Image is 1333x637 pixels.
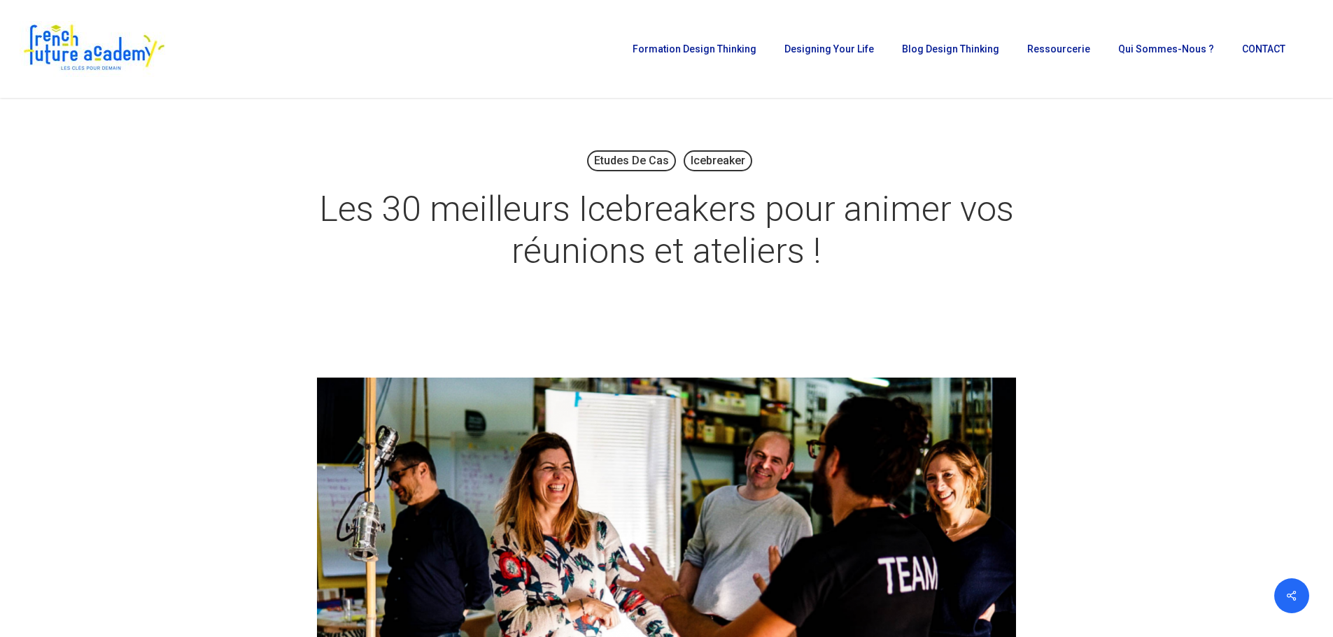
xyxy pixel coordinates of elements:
span: Ressourcerie [1027,43,1090,55]
img: French Future Academy [20,21,167,77]
h1: Les 30 meilleurs Icebreakers pour animer vos réunions et ateliers ! [317,174,1017,286]
a: Blog Design Thinking [895,44,1006,54]
a: Designing Your Life [777,44,881,54]
a: Ressourcerie [1020,44,1097,54]
a: Formation Design Thinking [626,44,763,54]
span: Qui sommes-nous ? [1118,43,1214,55]
a: Etudes de cas [587,150,676,171]
a: Icebreaker [684,150,752,171]
a: CONTACT [1235,44,1292,54]
span: Designing Your Life [784,43,874,55]
span: Blog Design Thinking [902,43,999,55]
span: Formation Design Thinking [633,43,756,55]
a: Qui sommes-nous ? [1111,44,1221,54]
span: CONTACT [1242,43,1285,55]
